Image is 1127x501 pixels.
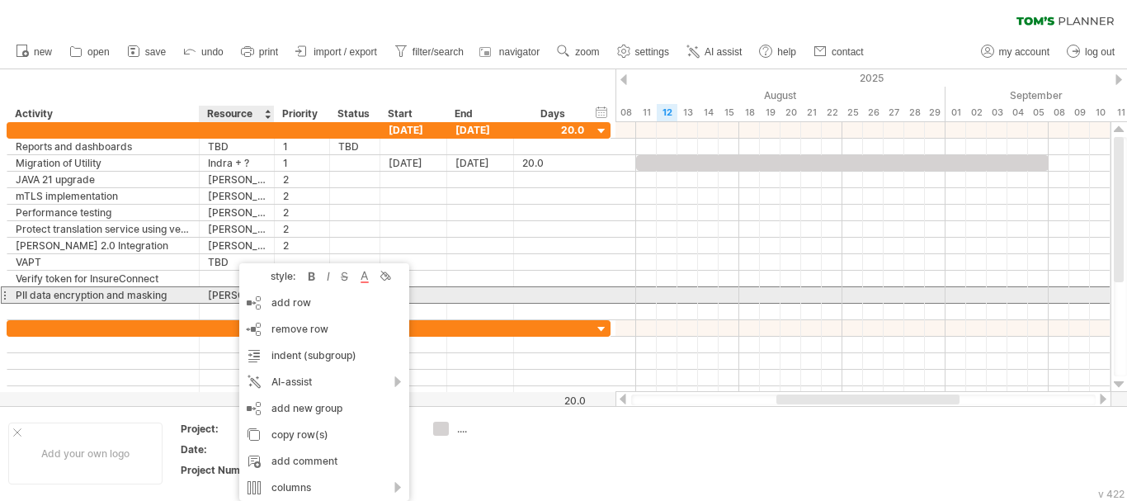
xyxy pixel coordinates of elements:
div: Tuesday, 2 September 2025 [966,104,987,121]
div: PII data encryption and masking [16,287,191,303]
div: Monday, 8 September 2025 [1049,104,1069,121]
span: import / export [314,46,377,58]
a: zoom [553,41,604,63]
div: Performance testing [16,205,191,220]
span: contact [832,46,864,58]
div: Date: [181,442,271,456]
span: remove row [271,323,328,335]
div: Monday, 1 September 2025 [945,104,966,121]
div: [PERSON_NAME] [208,238,266,253]
span: filter/search [413,46,464,58]
div: 2 [283,238,321,253]
div: Wednesday, 20 August 2025 [780,104,801,121]
a: undo [179,41,229,63]
div: mTLS implementation [16,188,191,204]
div: v 422 [1098,488,1125,500]
div: JAVA 21 upgrade [16,172,191,187]
div: Monday, 25 August 2025 [842,104,863,121]
div: Thursday, 14 August 2025 [698,104,719,121]
div: Verify token for InsureConnect [16,271,191,286]
div: Friday, 8 August 2025 [615,104,636,121]
div: [DATE] [447,155,514,171]
div: copy row(s) [239,422,409,448]
div: [PERSON_NAME] [208,188,266,204]
div: .... [457,422,547,436]
div: End [455,106,504,122]
a: save [123,41,171,63]
div: Priority [282,106,320,122]
div: Monday, 11 August 2025 [636,104,657,121]
a: help [755,41,801,63]
div: Status [337,106,370,122]
div: Friday, 15 August 2025 [719,104,739,121]
div: Monday, 18 August 2025 [739,104,760,121]
span: my account [999,46,1049,58]
a: contact [809,41,869,63]
div: [PERSON_NAME] [208,221,266,237]
div: Start [388,106,437,122]
div: 1 [283,155,321,171]
div: AI-assist [239,369,409,395]
div: Indra + ? [208,155,266,171]
div: August 2025 [512,87,945,104]
div: 1 [283,139,321,154]
div: columns [239,475,409,501]
div: add row [239,290,409,316]
div: Days [513,106,592,122]
span: log out [1085,46,1115,58]
a: import / export [291,41,382,63]
a: open [65,41,115,63]
div: Friday, 22 August 2025 [822,104,842,121]
div: 2 [283,188,321,204]
a: navigator [477,41,545,63]
a: settings [613,41,674,63]
div: Thursday, 28 August 2025 [904,104,925,121]
span: navigator [499,46,540,58]
div: add new group [239,395,409,422]
div: Add your own logo [8,423,163,484]
div: 2 [283,221,321,237]
div: 2 [283,172,321,187]
div: Friday, 5 September 2025 [1028,104,1049,121]
div: Resource [207,106,265,122]
div: [PERSON_NAME] 2.0 Integration [16,238,191,253]
a: AI assist [682,41,747,63]
div: Activity [15,106,190,122]
div: 2 [283,205,321,220]
div: Project: [181,422,271,436]
div: TBD [208,254,266,270]
span: open [87,46,110,58]
a: filter/search [390,41,469,63]
div: Wednesday, 3 September 2025 [987,104,1007,121]
div: Protect translation service using verify token [16,221,191,237]
div: Thursday, 21 August 2025 [801,104,822,121]
div: Tuesday, 9 September 2025 [1069,104,1090,121]
div: VAPT [16,254,191,270]
div: [PERSON_NAME] [208,172,266,187]
div: [DATE] [380,122,447,138]
a: my account [977,41,1054,63]
div: TBD [338,139,371,154]
a: print [237,41,283,63]
span: save [145,46,166,58]
span: new [34,46,52,58]
div: Tuesday, 12 August 2025 [657,104,677,121]
span: AI assist [705,46,742,58]
div: Project Number [181,463,271,477]
a: log out [1063,41,1120,63]
div: add comment [239,448,409,475]
div: Reports and dashboards [16,139,191,154]
div: Wednesday, 13 August 2025 [677,104,698,121]
div: Tuesday, 26 August 2025 [863,104,884,121]
div: 20.0 [522,155,584,171]
div: style: [246,270,304,282]
span: zoom [575,46,599,58]
span: settings [635,46,669,58]
div: indent (subgroup) [239,343,409,369]
div: [DATE] [447,122,514,138]
div: Friday, 29 August 2025 [925,104,945,121]
div: Wednesday, 10 September 2025 [1090,104,1110,121]
span: undo [201,46,224,58]
span: print [259,46,278,58]
div: Tuesday, 19 August 2025 [760,104,780,121]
